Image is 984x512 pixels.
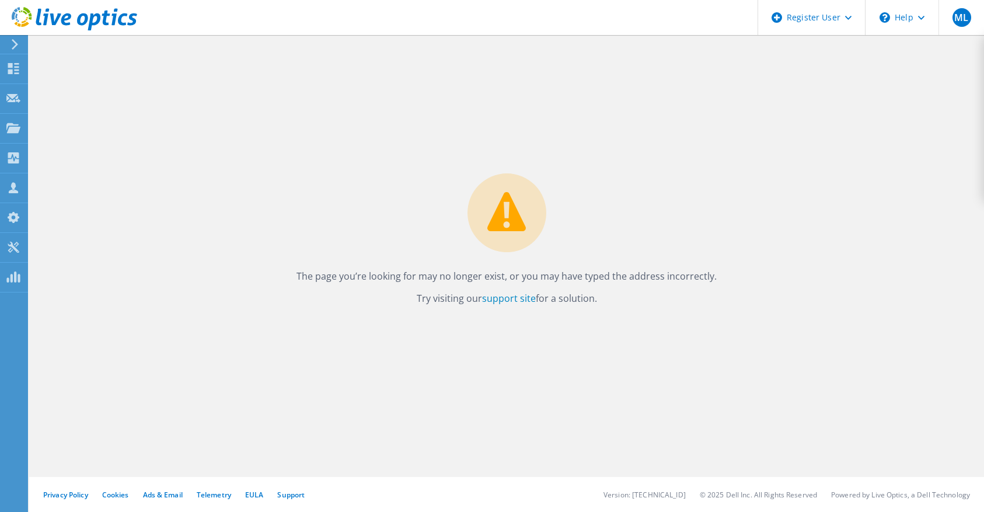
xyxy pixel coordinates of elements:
p: The page you’re looking for may no longer exist, or you may have typed the address incorrectly. [296,268,717,284]
span: ML [952,8,971,27]
a: Cookies [102,490,129,500]
p: Try visiting our for a solution. [296,290,717,306]
a: Telemetry [197,490,231,500]
a: Ads & Email [143,490,183,500]
svg: \n [880,12,890,23]
li: Powered by Live Optics, a Dell Technology [831,490,970,500]
a: Support [277,490,305,500]
a: Privacy Policy [43,490,88,500]
a: EULA [245,490,263,500]
li: © 2025 Dell Inc. All Rights Reserved [700,490,817,500]
li: Version: [TECHNICAL_ID] [603,490,686,500]
a: support site [482,292,536,305]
